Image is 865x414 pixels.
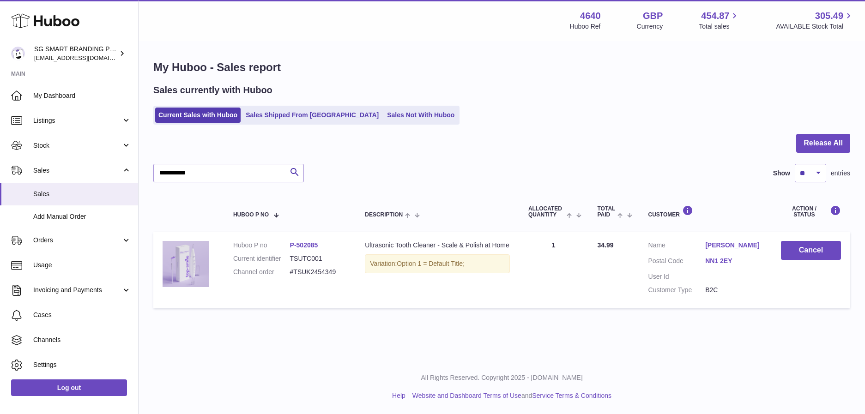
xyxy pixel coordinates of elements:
[153,60,850,75] h1: My Huboo - Sales report
[290,254,347,263] dd: TSUTC001
[598,206,616,218] span: Total paid
[796,134,850,153] button: Release All
[155,108,241,123] a: Current Sales with Huboo
[648,205,762,218] div: Customer
[519,232,588,308] td: 1
[233,254,290,263] dt: Current identifier
[33,261,131,270] span: Usage
[33,286,121,294] span: Invoicing and Payments
[643,10,663,22] strong: GBP
[705,286,762,294] dd: B2C
[33,311,131,319] span: Cases
[815,10,843,22] span: 305.49
[397,260,465,267] span: Option 1 = Default Title;
[776,10,854,31] a: 305.49 AVAILABLE Stock Total
[11,379,127,396] a: Log out
[412,392,521,399] a: Website and Dashboard Terms of Use
[781,241,841,260] button: Cancel
[598,241,614,249] span: 34.99
[705,241,762,250] a: [PERSON_NAME]
[831,169,850,178] span: entries
[699,10,740,31] a: 454.87 Total sales
[233,241,290,250] dt: Huboo P no
[637,22,663,31] div: Currency
[392,392,405,399] a: Help
[233,268,290,276] dt: Channel order
[365,241,510,250] div: Ultrasonic Tooth Cleaner - Scale & Polish at Home
[146,373,858,382] p: All Rights Reserved. Copyright 2025 - [DOMAIN_NAME]
[33,360,131,369] span: Settings
[33,166,121,175] span: Sales
[648,241,706,252] dt: Name
[290,241,318,249] a: P-502085
[153,84,272,96] h2: Sales currently with Huboo
[781,205,841,218] div: Action / Status
[33,212,131,221] span: Add Manual Order
[384,108,458,123] a: Sales Not With Huboo
[163,241,209,287] img: plaqueremoverforteethbestselleruk5.png
[648,257,706,268] dt: Postal Code
[776,22,854,31] span: AVAILABLE Stock Total
[33,141,121,150] span: Stock
[580,10,601,22] strong: 4640
[34,45,117,62] div: SG SMART BRANDING PTE. LTD.
[365,254,510,273] div: Variation:
[33,336,131,344] span: Channels
[33,236,121,245] span: Orders
[290,268,347,276] dd: #TSUK2454349
[532,392,611,399] a: Service Terms & Conditions
[528,206,564,218] span: ALLOCATED Quantity
[699,22,740,31] span: Total sales
[33,190,131,198] span: Sales
[233,212,269,218] span: Huboo P no
[34,54,136,61] span: [EMAIL_ADDRESS][DOMAIN_NAME]
[701,10,729,22] span: 454.87
[365,212,403,218] span: Description
[705,257,762,265] a: NN1 2EY
[33,116,121,125] span: Listings
[570,22,601,31] div: Huboo Ref
[242,108,382,123] a: Sales Shipped From [GEOGRAPHIC_DATA]
[648,272,706,281] dt: User Id
[33,91,131,100] span: My Dashboard
[773,169,790,178] label: Show
[648,286,706,294] dt: Customer Type
[11,47,25,60] img: uktopsmileshipping@gmail.com
[409,391,611,400] li: and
